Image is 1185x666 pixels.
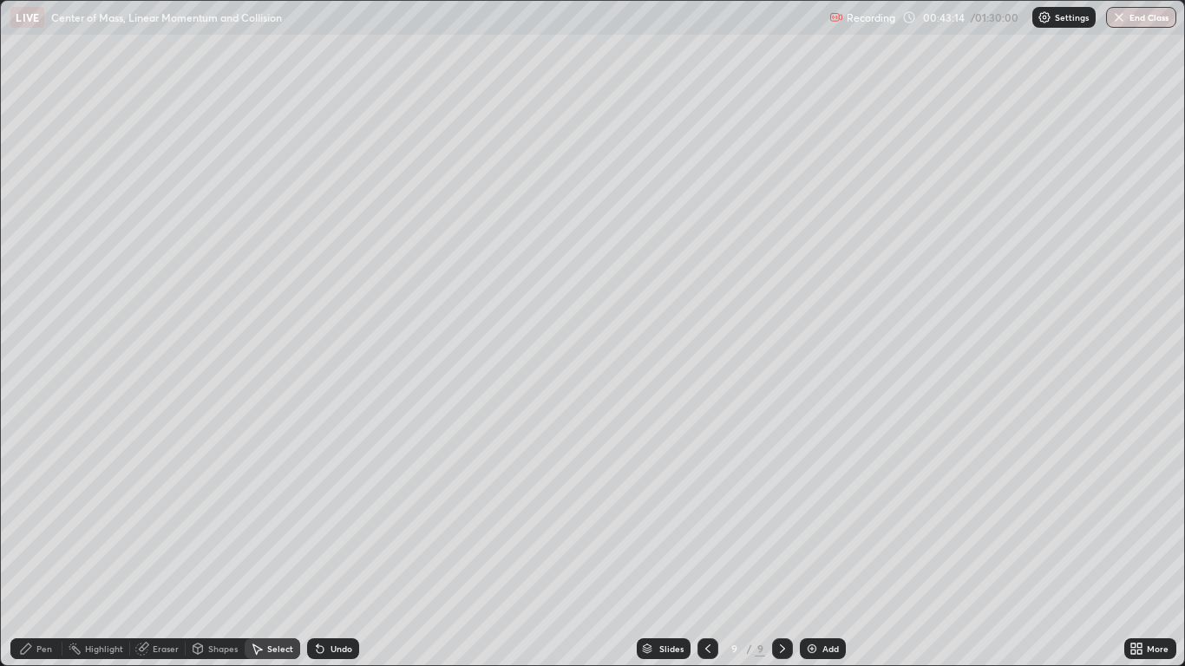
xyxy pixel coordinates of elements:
p: LIVE [16,10,39,24]
div: Slides [659,644,684,653]
div: More [1147,644,1169,653]
div: 9 [725,643,743,654]
div: Shapes [208,644,238,653]
div: 9 [755,641,765,656]
img: add-slide-button [805,642,819,656]
div: Select [267,644,293,653]
p: Recording [847,11,895,24]
div: Eraser [153,644,179,653]
div: Pen [36,644,52,653]
div: Highlight [85,644,123,653]
img: class-settings-icons [1038,10,1051,24]
img: end-class-cross [1112,10,1126,24]
div: Add [822,644,839,653]
p: Center of Mass, Linear Momentum and Collision [51,10,282,24]
button: End Class [1106,7,1176,28]
div: Undo [331,644,352,653]
p: Settings [1055,13,1089,22]
img: recording.375f2c34.svg [829,10,843,24]
div: / [746,643,751,654]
